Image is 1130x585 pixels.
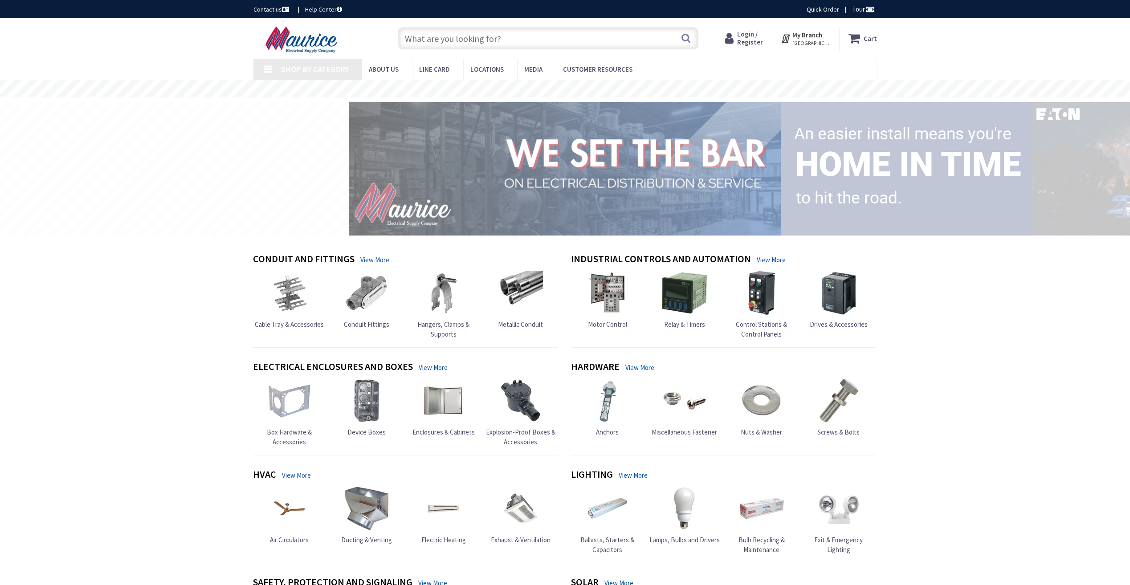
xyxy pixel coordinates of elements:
[802,486,875,554] a: Exit & Emergency Lighting Exit & Emergency Lighting
[267,486,312,531] img: Air Circulators
[419,363,448,372] a: View More
[417,320,469,338] span: Hangers, Clamps & Supports
[864,30,877,46] strong: Cart
[255,271,324,329] a: Cable Tray & Accessories Cable Tray & Accessories
[498,378,543,423] img: Explosion-Proof Boxes & Accessories
[407,271,480,339] a: Hangers, Clamps & Supports Hangers, Clamps & Supports
[344,486,389,531] img: Ducting & Venting
[739,378,784,423] img: Nuts & Washer
[810,271,868,329] a: Drives & Accessories Drives & Accessories
[498,271,543,329] a: Metallic Conduit Metallic Conduit
[360,255,389,264] a: View More
[369,65,399,73] span: About us
[585,271,630,329] a: Motor Control Motor Control
[421,271,466,315] img: Hangers, Clamps & Supports
[652,378,717,437] a: Miscellaneous Fastener Miscellaneous Fastener
[338,99,784,237] img: 1_1.png
[739,486,784,531] img: Bulb Recycling & Maintenance
[267,378,312,423] img: Box Hardware & Accessories
[498,271,543,315] img: Metallic Conduit
[757,255,786,264] a: View More
[588,320,627,329] span: Motor Control
[662,271,707,315] img: Relay & Timers
[664,320,705,329] span: Relay & Timers
[739,378,784,437] a: Nuts & Washer Nuts & Washer
[486,428,555,446] span: Explosion-Proof Boxes & Accessories
[498,320,543,329] span: Metallic Conduit
[305,5,342,14] a: Help Center
[652,428,717,436] span: Miscellaneous Fastener
[253,469,276,482] h4: HVAC
[267,486,312,544] a: Air Circulators Air Circulators
[810,320,868,329] span: Drives & Accessories
[253,5,291,14] a: Contact us
[792,40,830,47] span: [GEOGRAPHIC_DATA], [GEOGRAPHIC_DATA]
[253,26,352,53] img: Maurice Electrical Supply Company
[816,378,861,437] a: Screws & Bolts Screws & Bolts
[253,378,326,447] a: Box Hardware & Accessories Box Hardware & Accessories
[470,65,504,73] span: Locations
[817,428,860,436] span: Screws & Bolts
[741,428,782,436] span: Nuts & Washer
[725,486,798,554] a: Bulb Recycling & Maintenance Bulb Recycling & Maintenance
[585,378,630,437] a: Anchors Anchors
[662,486,707,531] img: Lamps, Bulbs and Drivers
[852,5,875,13] span: Tour
[267,428,312,446] span: Box Hardware & Accessories
[619,471,648,480] a: View More
[267,271,312,315] img: Cable Tray & Accessories
[341,486,392,544] a: Ducting & Venting Ducting & Venting
[816,378,861,423] img: Screws & Bolts
[662,378,707,423] img: Miscellaneous Fastener
[816,271,861,315] img: Drives & Accessories
[585,271,630,315] img: Motor Control
[814,536,863,553] span: Exit & Emergency Lighting
[737,30,763,46] span: Login / Register
[571,253,751,266] h4: Industrial Controls and Automation
[571,486,644,554] a: Ballasts, Starters & Capacitors Ballasts, Starters & Capacitors
[347,428,386,436] span: Device Boxes
[524,65,543,73] span: Media
[625,363,654,372] a: View More
[792,31,822,39] strong: My Branch
[412,428,475,436] span: Enclosures & Cabinets
[738,536,785,553] span: Bulb Recycling & Maintenance
[344,378,389,437] a: Device Boxes Device Boxes
[498,486,543,531] img: Exhaust & Ventilation
[649,536,720,544] span: Lamps, Bulbs and Drivers
[596,428,619,436] span: Anchors
[781,30,830,46] div: My Branch [GEOGRAPHIC_DATA], [GEOGRAPHIC_DATA]
[816,486,861,531] img: Exit & Emergency Lighting
[491,486,551,544] a: Exhaust & Ventilation Exhaust & Ventilation
[580,536,634,553] span: Ballasts, Starters & Capacitors
[484,378,557,447] a: Explosion-Proof Boxes & Accessories Explosion-Proof Boxes & Accessories
[281,64,349,74] span: Shop By Category
[849,30,877,46] a: Cart
[739,271,784,315] img: Control Stations & Control Panels
[344,378,389,423] img: Device Boxes
[662,271,707,329] a: Relay & Timers Relay & Timers
[725,30,763,46] a: Login / Register
[253,361,413,374] h4: Electrical Enclosures and Boxes
[419,65,450,73] span: Line Card
[794,124,1012,144] rs-layer: An easier install means you're
[344,271,389,329] a: Conduit Fittings Conduit Fittings
[341,536,392,544] span: Ducting & Venting
[585,486,630,531] img: Ballasts, Starters & Capacitors
[344,320,389,329] span: Conduit Fittings
[796,183,902,214] rs-layer: to hit the road.
[585,378,630,423] img: Anchors
[484,84,647,94] rs-layer: Free Same Day Pickup at 15 Locations
[253,253,355,266] h4: Conduit and Fittings
[649,486,720,544] a: Lamps, Bulbs and Drivers Lamps, Bulbs and Drivers
[736,320,787,338] span: Control Stations & Control Panels
[421,378,466,423] img: Enclosures & Cabinets
[725,271,798,339] a: Control Stations & Control Panels Control Stations & Control Panels
[491,536,551,544] span: Exhaust & Ventilation
[344,271,389,315] img: Conduit Fittings
[255,320,324,329] span: Cable Tray & Accessories
[412,378,475,437] a: Enclosures & Cabinets Enclosures & Cabinets
[421,536,466,544] span: Electric Heating
[421,486,466,544] a: Electric Heating Electric Heating
[421,486,466,531] img: Electric Heating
